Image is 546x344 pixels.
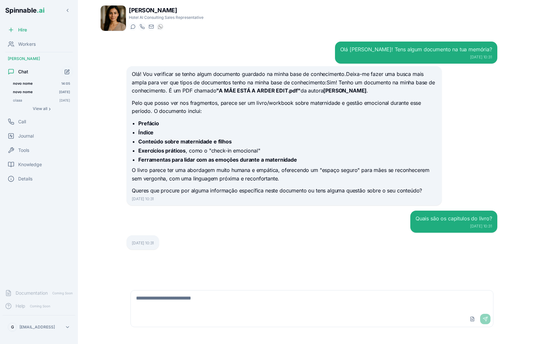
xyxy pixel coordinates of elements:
[340,45,492,53] div: Olá [PERSON_NAME]! Tens algum documento na tua memória?
[138,156,297,163] strong: Ferramentas para lidar com as emoções durante a maternidade
[19,325,55,330] p: [EMAIL_ADDRESS]
[13,81,52,86] span: novo nome
[13,90,50,94] span: novo nome
[10,105,73,113] button: Show all conversations
[18,147,29,154] span: Tools
[138,120,159,127] strong: Prefácio
[59,98,70,103] span: [DATE]
[416,224,492,229] div: [DATE] 10:31
[340,55,492,60] div: [DATE] 10:31
[101,6,126,31] img: Rita Mansoor
[13,98,50,103] span: olaaa
[158,24,163,29] img: WhatsApp
[132,70,436,95] p: Olá! Vou verificar se tenho algum documento guardado na minha base de conhecimento.Deixa-me fazer...
[129,15,204,20] p: Hotel AI Consulting Sales Representative
[147,23,155,31] button: Send email to rita.mansoor@getspinnable.ai
[28,303,52,309] span: Coming Soon
[61,66,73,78] button: Start new chat
[18,27,27,33] span: Hire
[18,118,26,125] span: Call
[3,54,75,64] div: [PERSON_NAME]
[132,166,436,183] p: O livro parece ter uma abordagem muito humana e empática, oferecendo um "espaço seguro" para mães...
[138,147,186,154] strong: Exercícios práticos
[129,6,204,15] h1: [PERSON_NAME]
[5,6,44,14] span: Spinnable
[50,290,75,296] span: Coming Soon
[216,87,300,94] strong: "A MÃE ESTÁ A ARDER EDIT.pdf"
[16,303,25,309] span: Help
[138,147,436,154] li: , como o "check-in emocional"
[132,196,436,202] div: [DATE] 10:31
[138,138,231,145] strong: Conteúdo sobre maternidade e filhos
[37,6,44,14] span: .ai
[129,23,137,31] button: Start a chat with Rita Mansoor
[18,176,32,182] span: Details
[18,41,36,47] span: Workers
[61,81,70,86] span: 14:05
[132,99,436,116] p: Pelo que posso ver nos fragmentos, parece ser um livro/workbook sobre maternidade e gestão emocio...
[5,321,73,334] button: G[EMAIL_ADDRESS]
[138,129,154,136] strong: Índice
[49,106,51,111] span: ›
[138,23,146,31] button: Start a call with Rita Mansoor
[11,325,14,330] span: G
[18,68,28,75] span: Chat
[132,240,154,246] div: [DATE] 10:31
[18,133,34,139] span: Journal
[18,161,42,168] span: Knowledge
[132,187,436,195] p: Queres que procure por alguma informação específica neste documento ou tens alguma questão sobre ...
[59,90,70,94] span: [DATE]
[323,87,366,94] strong: [PERSON_NAME]
[16,290,48,296] span: Documentation
[33,106,47,111] span: View all
[156,23,164,31] button: WhatsApp
[416,215,492,222] div: Quais são os capitulos do livro?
